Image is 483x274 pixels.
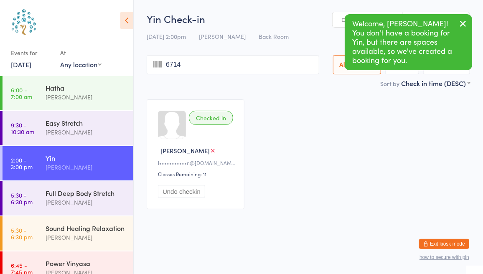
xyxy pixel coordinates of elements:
label: Sort by [380,79,399,88]
div: Hatha [46,83,126,92]
time: 2:00 - 3:00 pm [11,157,33,170]
div: [PERSON_NAME] [46,92,126,102]
span: [PERSON_NAME] [199,32,246,41]
div: [PERSON_NAME] [46,127,126,137]
div: [PERSON_NAME] [46,162,126,172]
div: Sound Healing Relaxation [46,223,126,233]
time: 6:00 - 7:00 am [11,86,32,100]
button: Exit kiosk mode [419,239,469,249]
a: 5:30 -6:30 pmSound Healing Relaxation[PERSON_NAME] [3,216,133,251]
div: Classes Remaining: 11 [158,170,236,178]
div: Full Deep Body Stretch [46,188,126,198]
div: l•••••••••••n@[DOMAIN_NAME] [158,159,236,166]
div: Easy Stretch [46,118,126,127]
div: Welcome, [PERSON_NAME]! You don't have a booking for Yin, but there are spaces available, so we'v... [345,14,472,70]
input: Search [147,55,319,74]
div: Check in time (DESC) [401,79,470,88]
h2: Yin Check-in [147,12,470,25]
div: Events for [11,46,52,60]
div: [PERSON_NAME] [46,198,126,207]
span: [PERSON_NAME] [160,146,210,155]
a: 6:00 -7:00 amHatha[PERSON_NAME] [3,76,133,110]
img: Australian School of Meditation & Yoga [8,6,40,38]
span: Back Room [259,32,289,41]
a: [DATE] [11,60,31,69]
div: Yin [46,153,126,162]
button: Undo checkin [158,185,205,198]
time: 5:30 - 6:30 pm [11,227,33,240]
time: 5:30 - 6:30 pm [11,192,33,205]
a: 5:30 -6:30 pmFull Deep Body Stretch[PERSON_NAME] [3,181,133,216]
span: [DATE] 2:00pm [147,32,186,41]
button: how to secure with pin [419,254,469,260]
time: 9:30 - 10:30 am [11,122,34,135]
div: Any location [60,60,102,69]
button: All Bookings [333,55,381,74]
a: 2:00 -3:00 pmYin[PERSON_NAME] [3,146,133,180]
div: Checked in [189,111,233,125]
a: 9:30 -10:30 amEasy Stretch[PERSON_NAME] [3,111,133,145]
div: At [60,46,102,60]
div: Power Vinyasa [46,259,126,268]
div: [PERSON_NAME] [46,233,126,242]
